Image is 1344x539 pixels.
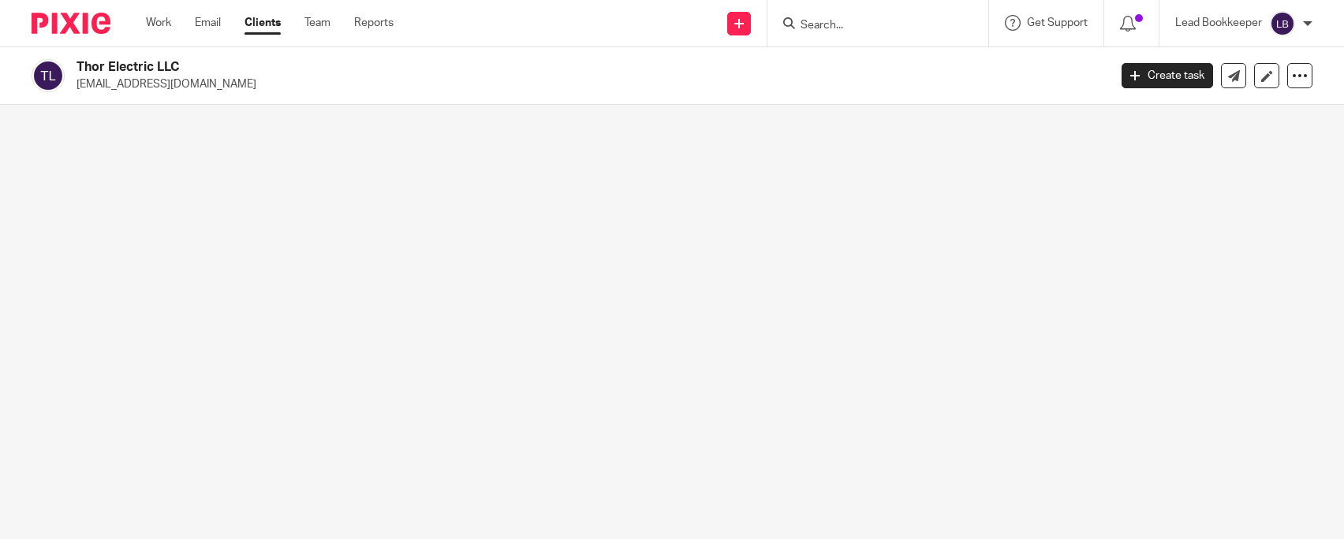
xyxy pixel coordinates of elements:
a: Team [304,15,330,31]
a: Work [146,15,171,31]
a: Create task [1122,63,1213,88]
span: Get Support [1027,17,1088,28]
a: Email [195,15,221,31]
p: [EMAIL_ADDRESS][DOMAIN_NAME] [77,76,1098,92]
p: Lead Bookkeeper [1175,15,1262,31]
img: svg%3E [32,59,65,92]
img: Pixie [32,13,110,34]
a: Clients [245,15,281,31]
input: Search [799,19,941,33]
h2: Thor Electric LLC [77,59,894,76]
a: Reports [354,15,394,31]
img: svg%3E [1270,11,1295,36]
